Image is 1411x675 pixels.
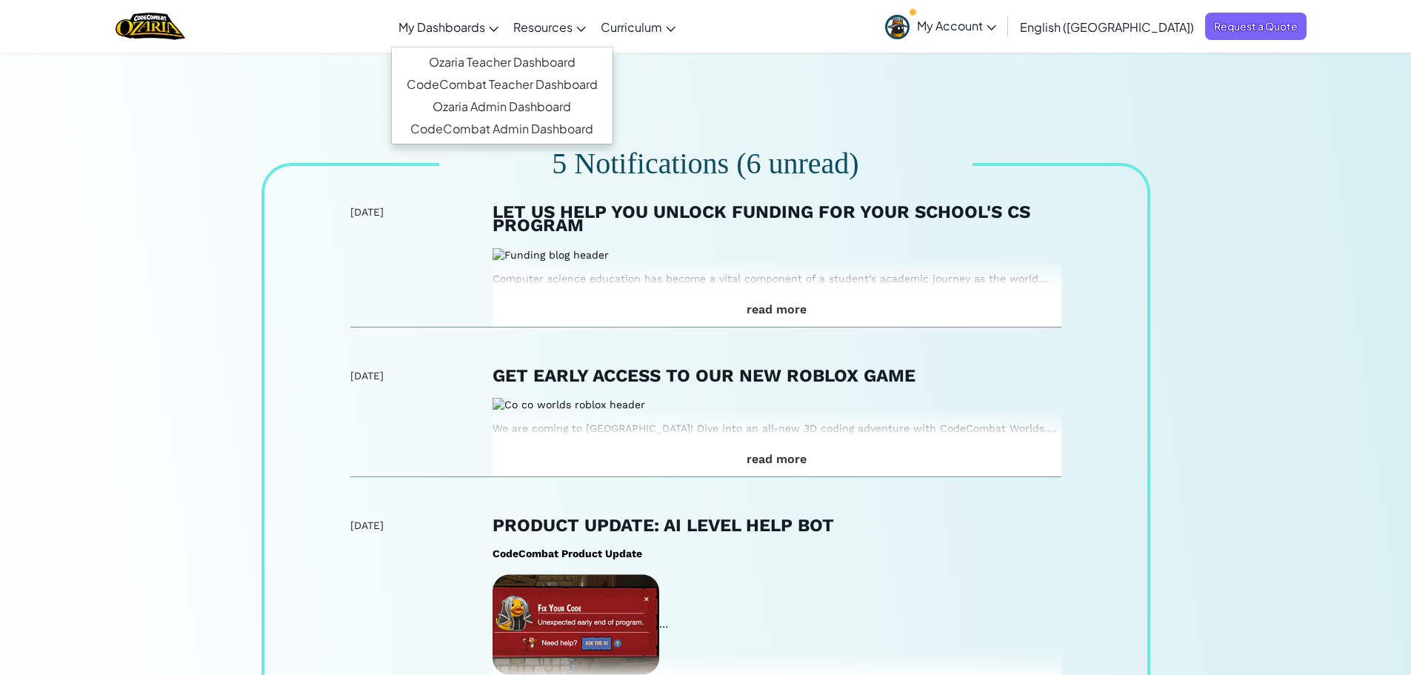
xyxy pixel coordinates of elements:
span: My Account [917,18,996,33]
span: Resources [513,19,573,35]
a: My Dashboards [391,7,506,47]
img: avatar [885,15,910,39]
div: Let Us Help You Unlock Funding for Your School's CS Program [493,205,1061,232]
div: [DATE] [350,519,493,532]
div: [DATE] [350,205,493,219]
img: Co co worlds roblox header [493,398,645,411]
span: Curriculum [601,19,662,35]
a: Request a Quote [1205,13,1307,40]
span: English ([GEOGRAPHIC_DATA]) [1020,19,1194,35]
div: 5 Notifications (6 unread) [552,153,858,174]
div: Get Early Access to Our New Roblox Game [493,369,1061,382]
a: Curriculum [593,7,683,47]
a: My Account [878,3,1004,50]
a: Ozaria by CodeCombat logo [116,11,184,41]
p: read more [493,303,1061,316]
strong: CodeCombat Product Update [493,548,642,559]
img: Home [116,11,184,41]
a: Ozaria Teacher Dashboard [392,51,613,73]
a: Ozaria Admin Dashboard [392,96,613,118]
span: My Dashboards [398,19,485,35]
div: Product Update: AI Level Help Bot [493,519,1061,532]
a: CodeCombat Admin Dashboard [392,118,613,140]
p: read more [493,453,1061,466]
img: Funding blog header [493,248,609,262]
a: CodeCombat Teacher Dashboard [392,73,613,96]
a: English ([GEOGRAPHIC_DATA]) [1013,7,1201,47]
div: [DATE] [350,369,493,382]
a: Resources [506,7,593,47]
